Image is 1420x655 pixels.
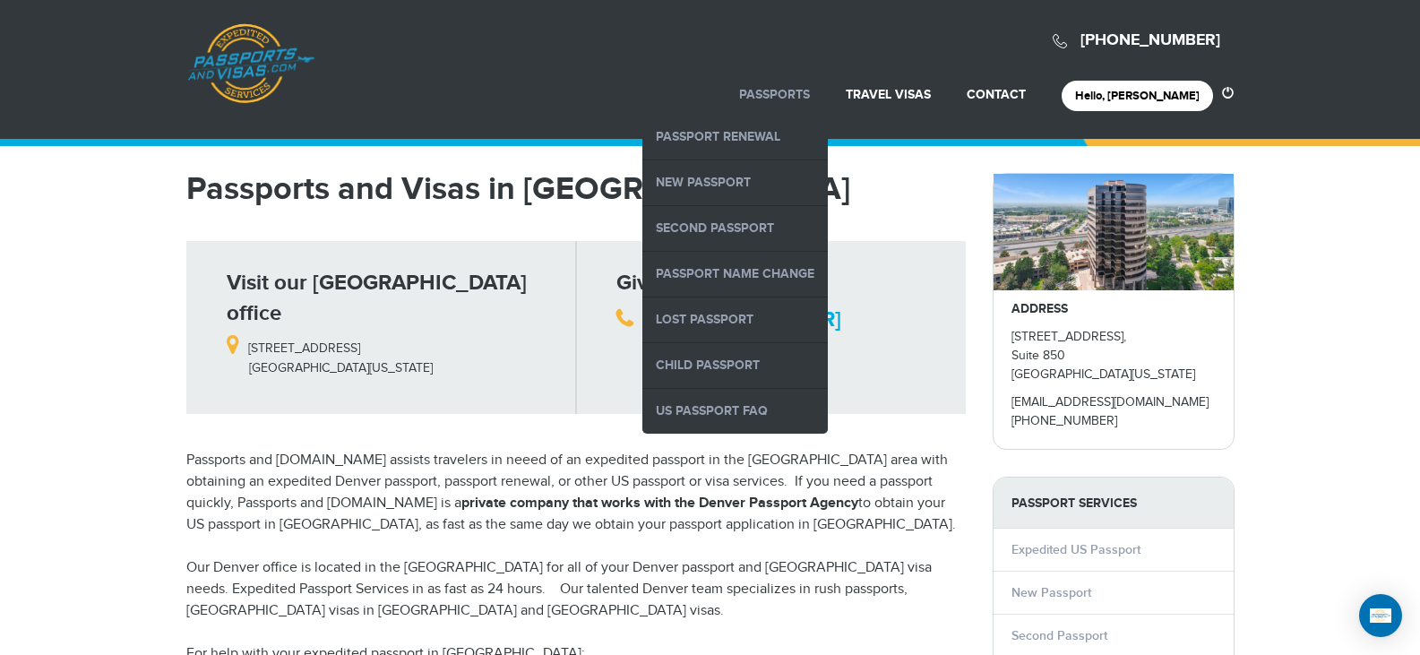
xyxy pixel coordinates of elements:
a: Passports [739,87,810,102]
h1: Passports and Visas in [GEOGRAPHIC_DATA] [186,173,966,205]
a: Child Passport [642,343,828,388]
a: Travel Visas [846,87,931,102]
strong: PASSPORT SERVICES [994,478,1234,529]
a: [PHONE_NUMBER] [1080,30,1220,50]
a: Passport Name Change [642,252,828,297]
a: US Passport FAQ [642,389,828,434]
a: Contact [967,87,1026,102]
a: Lost Passport [642,297,828,342]
strong: Visit our [GEOGRAPHIC_DATA] office [227,270,527,326]
a: New Passport [642,160,828,205]
a: Second Passport [1011,628,1107,643]
a: [EMAIL_ADDRESS][DOMAIN_NAME] [1011,395,1209,409]
strong: ADDRESS [1011,301,1068,316]
a: New Passport [1011,585,1091,600]
p: [STREET_ADDRESS], Suite 850 [GEOGRAPHIC_DATA][US_STATE] [1011,328,1216,384]
a: Second Passport [642,206,828,251]
a: Expedited US Passport [1011,542,1140,557]
img: passportsandvisas_denver_5251_dtc_parkway_-_28de80_-_029b8f063c7946511503b0bb3931d518761db640.jpg [994,174,1234,290]
strong: Give us a call at [616,270,767,296]
a: Hello, [PERSON_NAME] [1075,89,1200,103]
a: Passport Renewal [642,115,828,159]
a: Passports & [DOMAIN_NAME] [187,23,314,104]
strong: private company that works with the Denver Passport Agency [461,495,858,512]
p: [PHONE_NUMBER] [1011,412,1216,431]
div: Open Intercom Messenger [1359,594,1402,637]
p: Passports and [DOMAIN_NAME] assists travelers in neeed of an expedited passport in the [GEOGRAPHI... [186,450,966,536]
p: Our Denver office is located in the [GEOGRAPHIC_DATA] for all of your Denver passport and [GEOGRA... [186,557,966,622]
p: [STREET_ADDRESS] [GEOGRAPHIC_DATA][US_STATE] [227,329,563,377]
